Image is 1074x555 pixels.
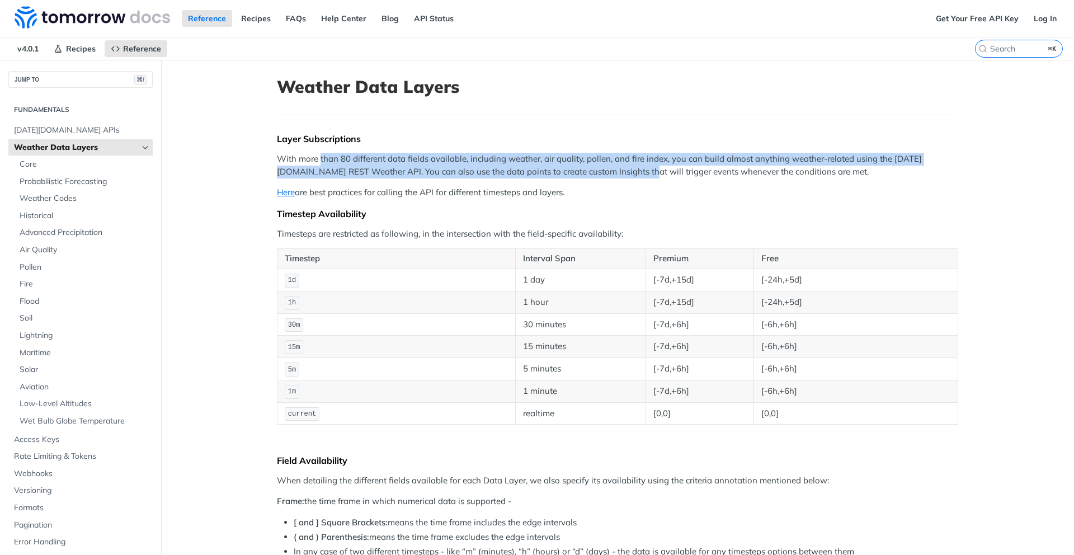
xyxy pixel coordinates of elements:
span: Fire [20,279,150,290]
td: 30 minutes [515,313,646,336]
strong: [ and ] Square Brackets: [294,517,388,528]
td: [-24h,+5d] [753,269,958,291]
li: means the time frame excludes the edge intervals [294,531,958,544]
td: realtime [515,402,646,425]
p: When detailing the different fields available for each Data Layer, we also specify its availabili... [277,474,958,487]
a: Solar [14,361,153,378]
span: Recipes [66,44,96,54]
a: Get Your Free API Key [930,10,1025,27]
a: Rate Limiting & Tokens [8,448,153,465]
td: [-24h,+5d] [753,291,958,313]
kbd: ⌘K [1045,43,1059,54]
span: Pollen [20,262,150,273]
p: the time frame in which numerical data is supported - [277,495,958,508]
span: Core [20,159,150,170]
td: [-7d,+15d] [646,291,754,313]
a: Reference [182,10,232,27]
td: [-7d,+6h] [646,380,754,402]
span: v4.0.1 [11,40,45,57]
a: Maritime [14,345,153,361]
svg: Search [978,44,987,53]
div: Layer Subscriptions [277,133,958,144]
a: Reference [105,40,167,57]
a: Recipes [48,40,102,57]
span: Weather Codes [20,193,150,204]
td: [-7d,+6h] [646,358,754,380]
span: Maritime [20,347,150,359]
td: [-7d,+6h] [646,313,754,336]
span: Wet Bulb Globe Temperature [20,416,150,427]
a: Aviation [14,379,153,396]
td: [-7d,+15d] [646,269,754,291]
span: Solar [20,364,150,375]
a: Versioning [8,482,153,499]
span: 30m [288,321,300,329]
span: Air Quality [20,244,150,256]
span: Probabilistic Forecasting [20,176,150,187]
span: Soil [20,313,150,324]
th: Timestep [277,249,516,269]
div: Timestep Availability [277,208,958,219]
a: Weather Data LayersHide subpages for Weather Data Layers [8,139,153,156]
p: Timesteps are restricted as following, in the intersection with the field-specific availability: [277,228,958,241]
a: Wet Bulb Globe Temperature [14,413,153,430]
strong: Frame: [277,496,304,506]
a: Help Center [315,10,373,27]
a: Air Quality [14,242,153,258]
span: Formats [14,502,150,514]
a: Weather Codes [14,190,153,207]
span: Lightning [20,330,150,341]
h1: Weather Data Layers [277,77,958,97]
a: Fire [14,276,153,293]
a: API Status [408,10,460,27]
span: Access Keys [14,434,150,445]
strong: ( and ) Parenthesis: [294,532,369,542]
a: Formats [8,500,153,516]
a: Here [277,187,295,197]
td: [-6h,+6h] [753,380,958,402]
span: Webhooks [14,468,150,479]
a: [DATE][DOMAIN_NAME] APIs [8,122,153,139]
a: Pollen [14,259,153,276]
span: Error Handling [14,537,150,548]
td: [-7d,+6h] [646,336,754,358]
span: 1m [288,388,296,396]
th: Free [753,249,958,269]
td: [0,0] [753,402,958,425]
a: Recipes [235,10,277,27]
th: Interval Span [515,249,646,269]
a: Error Handling [8,534,153,551]
td: [0,0] [646,402,754,425]
span: Aviation [20,382,150,393]
a: Blog [375,10,405,27]
a: FAQs [280,10,312,27]
td: [-6h,+6h] [753,336,958,358]
td: 1 day [515,269,646,291]
span: 1h [288,299,296,307]
td: [-6h,+6h] [753,358,958,380]
span: ⌘/ [134,75,147,84]
span: Pagination [14,520,150,531]
span: Advanced Precipitation [20,227,150,238]
h2: Fundamentals [8,105,153,115]
td: 5 minutes [515,358,646,380]
td: [-6h,+6h] [753,313,958,336]
span: Reference [123,44,161,54]
span: 1d [288,276,296,284]
span: Historical [20,210,150,222]
th: Premium [646,249,754,269]
a: Flood [14,293,153,310]
a: Lightning [14,327,153,344]
button: Hide subpages for Weather Data Layers [141,143,150,152]
a: Log In [1028,10,1063,27]
td: 1 hour [515,291,646,313]
span: 15m [288,344,300,351]
p: are best practices for calling the API for different timesteps and layers. [277,186,958,199]
a: Historical [14,208,153,224]
span: Flood [20,296,150,307]
img: Tomorrow.io Weather API Docs [15,6,170,29]
a: Webhooks [8,465,153,482]
a: Access Keys [8,431,153,448]
a: Advanced Precipitation [14,224,153,241]
li: means the time frame includes the edge intervals [294,516,958,529]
